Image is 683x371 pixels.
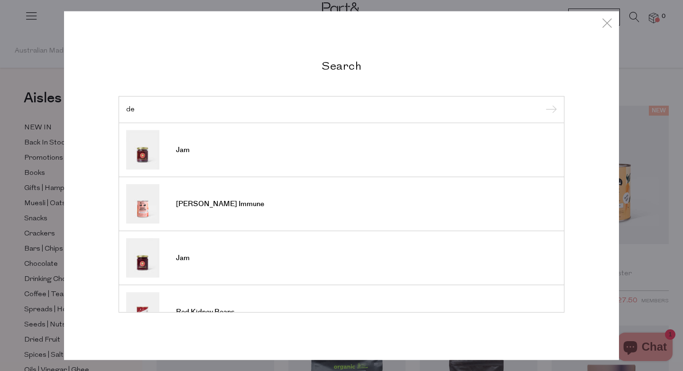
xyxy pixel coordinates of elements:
[126,238,557,278] a: Jam
[126,106,557,113] input: Search
[126,184,159,224] img: Berry Immune
[119,58,564,72] h2: Search
[176,199,264,209] span: [PERSON_NAME] Immune
[126,130,557,170] a: Jam
[126,130,159,170] img: Jam
[126,238,159,278] img: Jam
[126,292,557,332] a: Red Kidney Beans
[126,292,159,332] img: Red Kidney Beans
[176,253,190,263] span: Jam
[176,145,190,155] span: Jam
[176,308,234,317] span: Red Kidney Beans
[126,184,557,224] a: [PERSON_NAME] Immune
